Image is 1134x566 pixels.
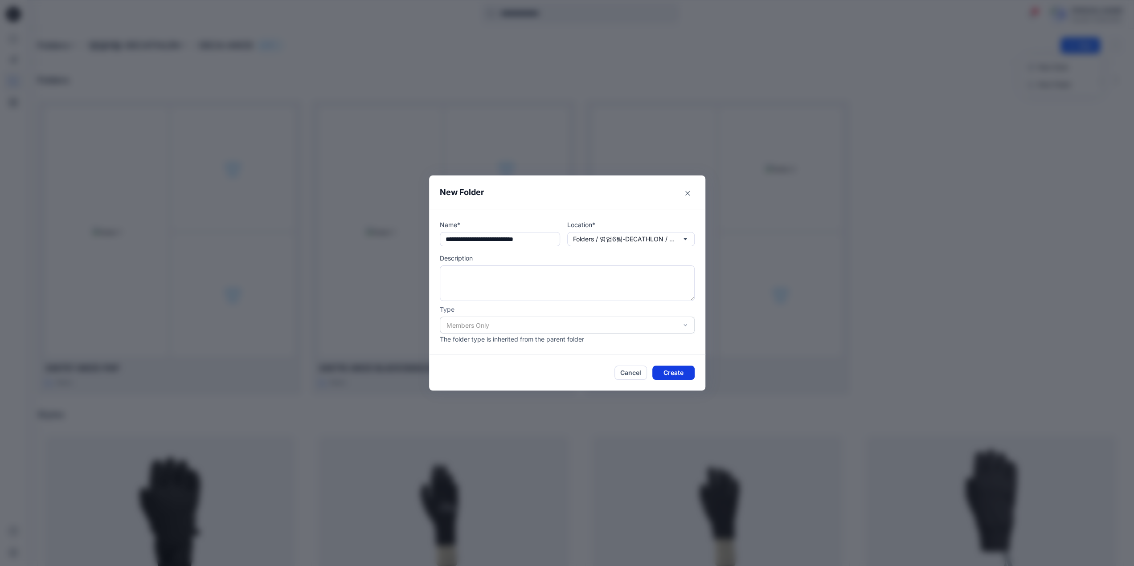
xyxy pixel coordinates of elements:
[440,334,695,344] p: The folder type is inherited from the parent folder
[652,366,695,380] button: Create
[573,234,675,244] p: Folders / 영업6팀-DECATHLON / DECA-AW25
[567,232,695,246] button: Folders / 영업6팀-DECATHLON / DECA-AW25
[567,220,695,229] p: Location*
[429,175,705,209] header: New Folder
[614,366,647,380] button: Cancel
[440,253,695,263] p: Description
[680,186,695,200] button: Close
[440,305,695,314] p: Type
[440,220,560,229] p: Name*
